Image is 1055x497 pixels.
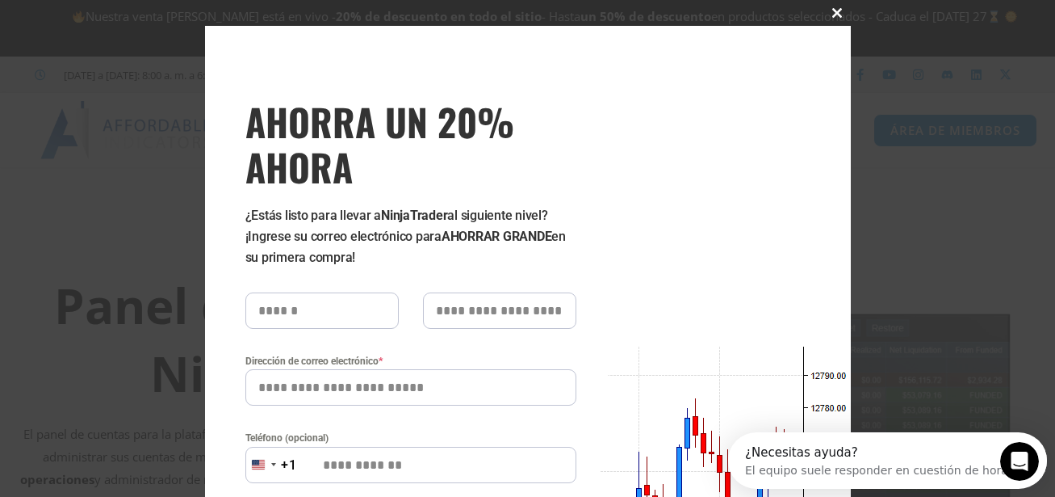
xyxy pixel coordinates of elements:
label: Teléfono (opcional) [245,430,576,446]
iframe: Intercom live chat discovery launcher [728,432,1047,489]
div: Abrir Intercom Messenger [6,6,337,51]
button: País seleccionado [245,447,297,483]
div: +1 [281,455,297,476]
strong: NinjaTrader [381,208,447,223]
iframe: Intercom live chat [1000,442,1039,481]
div: ¿Necesitas ayuda? [17,14,290,27]
p: ¿Estás listo para llevar a al siguiente nivel? ¡Ingrese su correo electrónico para en su primera ... [245,205,576,268]
span: AHORRA UN 20% AHORA [245,99,576,189]
font: Dirección de correo electrónico [245,356,379,367]
strong: AHORRAR GRANDE [442,229,552,244]
div: El equipo suele responder en cuestión de horas. [17,27,290,44]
